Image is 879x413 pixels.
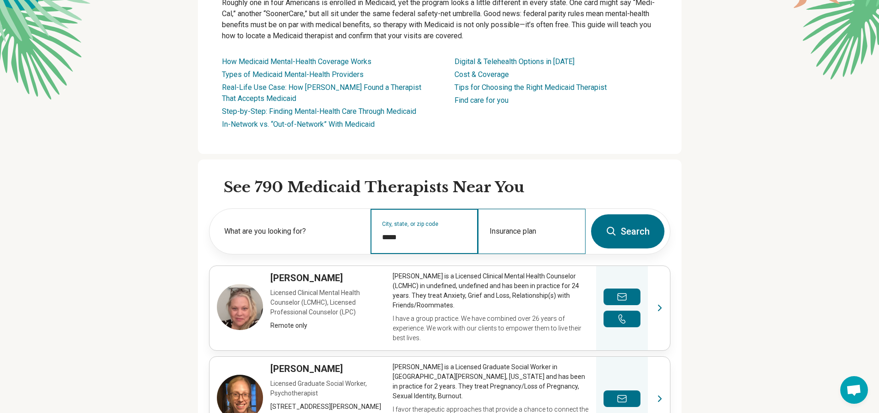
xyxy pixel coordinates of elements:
a: How Medicaid Mental-Health Coverage Works [222,57,371,66]
a: Types of Medicaid Mental-Health Providers [222,70,364,79]
a: In-Network vs. “Out-of-Network” With Medicaid [222,120,375,129]
button: Search [591,214,664,248]
h2: See 790 Medicaid Therapists Near You [224,178,670,197]
a: Step-by-Step: Finding Mental-Health Care Through Medicaid [222,107,416,116]
button: Send a message [604,289,640,305]
a: Find care for you [454,96,508,105]
div: Open chat [840,376,868,404]
label: What are you looking for? [224,226,359,237]
a: Digital & Telehealth Options in [DATE] [454,57,574,66]
button: Make a phone call [604,311,640,327]
a: Cost & Coverage [454,70,509,79]
button: Send a message [604,390,640,407]
a: Real-Life Use Case: How [PERSON_NAME] Found a Therapist That Accepts Medicaid [222,83,421,103]
a: Tips for Choosing the Right Medicaid Therapist [454,83,607,92]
